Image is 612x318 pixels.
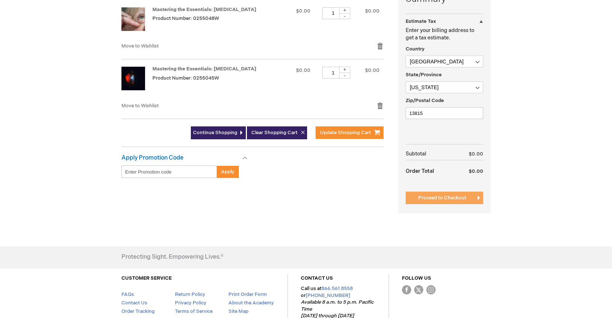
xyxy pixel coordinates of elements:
[152,7,256,13] a: Mastering the Essentials: [MEDICAL_DATA]
[339,7,350,14] div: +
[121,300,147,306] a: Contact Us
[247,126,307,139] button: Clear Shopping Cart
[322,7,344,19] input: Qty
[322,67,344,78] input: Qty
[320,130,371,136] span: Update Shopping Cart
[121,291,134,297] a: FAQs
[121,7,152,35] a: Mastering the Essentials: Oculoplastics
[296,8,310,14] span: $0.00
[228,300,274,306] a: About the Academy
[469,168,483,174] span: $0.00
[296,67,310,73] span: $0.00
[414,285,423,294] img: Twitter
[121,103,159,109] a: Move to Wishlist
[406,72,442,78] span: State/Province
[469,151,483,157] span: $0.00
[251,130,298,136] span: Clear Shopping Cart
[406,192,483,204] button: Proceed to Checkout
[316,126,384,139] button: Update Shopping Cart
[121,67,145,90] img: Mastering the Essentials: Uveitis
[339,67,350,73] div: +
[406,18,436,24] strong: Estimate Tax
[152,15,219,21] span: Product Number: 0255048W
[121,43,159,49] a: Move to Wishlist
[339,73,350,78] div: -
[406,46,424,52] span: Country
[406,164,434,177] strong: Order Total
[339,13,350,19] div: -
[152,75,219,81] span: Product Number: 0255045W
[121,165,217,178] input: Enter Promotion code
[191,126,246,139] a: Continue Shopping
[121,254,223,261] h4: Protecting Sight. Empowering Lives.®
[301,275,333,281] a: CONTACT US
[175,291,205,297] a: Return Policy
[175,300,206,306] a: Privacy Policy
[406,98,444,104] span: Zip/Postal Code
[221,169,234,175] span: Apply
[365,8,379,14] span: $0.00
[228,308,248,314] a: Site Map
[121,154,183,161] strong: Apply Promotion Code
[406,148,454,160] th: Subtotal
[193,130,237,136] span: Continue Shopping
[402,275,431,281] a: FOLLOW US
[306,293,350,298] a: [PHONE_NUMBER]
[418,195,466,201] span: Proceed to Checkout
[121,67,152,95] a: Mastering the Essentials: Uveitis
[175,308,213,314] a: Terms of Service
[402,285,411,294] img: Facebook
[228,291,267,297] a: Print Order Form
[365,67,379,73] span: $0.00
[426,285,436,294] img: instagram
[121,275,172,281] a: CUSTOMER SERVICE
[217,165,239,178] button: Apply
[121,308,155,314] a: Order Tracking
[322,286,353,291] a: 866.561.8558
[121,7,145,31] img: Mastering the Essentials: Oculoplastics
[152,66,256,72] a: Mastering the Essentials: [MEDICAL_DATA]
[406,27,483,42] p: Enter your billing address to get a tax estimate.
